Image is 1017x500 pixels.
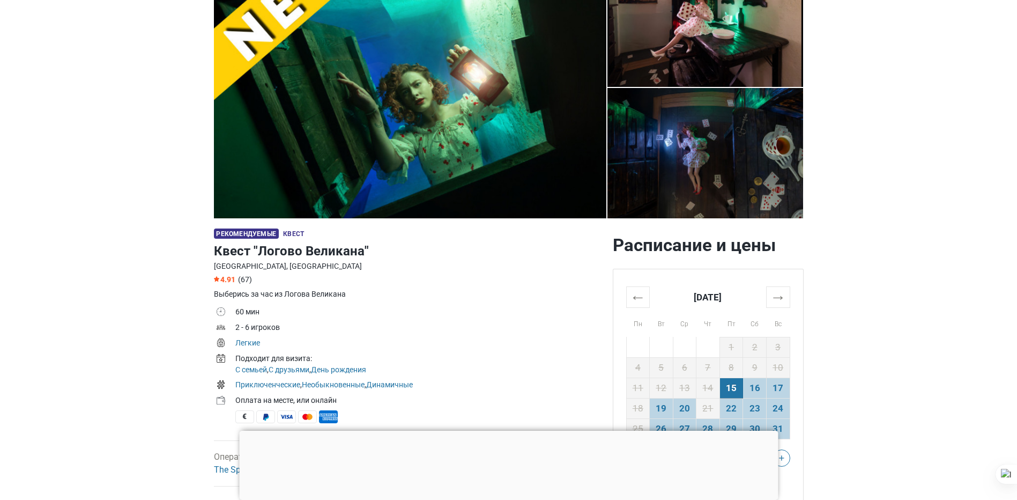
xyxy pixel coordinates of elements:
td: 2 [743,337,767,357]
div: Подходит для визита: [235,353,604,364]
td: 28 [696,418,720,439]
img: Квест "Логово Великана" photo 5 [607,88,804,218]
td: 8 [719,357,743,378]
td: 17 [766,378,790,398]
a: Динамичные [366,380,413,389]
div: [GEOGRAPHIC_DATA], [GEOGRAPHIC_DATA] [214,261,604,272]
div: Оплата на месте, или онлайн [235,395,604,406]
td: 16 [743,378,767,398]
td: 26 [650,418,673,439]
div: Оператор [214,451,254,476]
th: Ср [673,307,696,337]
td: 12 [650,378,673,398]
span: Квест [283,230,304,238]
a: Квест "Логово Великана" photo 4 [607,88,804,218]
iframe: Advertisement [239,431,778,497]
td: 15 [719,378,743,398]
td: 3 [766,337,790,357]
td: , , [235,378,604,394]
td: 6 [673,357,696,378]
h1: Квест "Логово Великана" [214,241,604,261]
td: 18 [626,398,650,418]
td: 25 [626,418,650,439]
td: 10 [766,357,790,378]
td: 22 [719,398,743,418]
th: → [766,286,790,307]
td: 1 [719,337,743,357]
td: 11 [626,378,650,398]
a: The Space [214,465,254,475]
th: Вс [766,307,790,337]
td: 20 [673,398,696,418]
a: Необыкновенные [302,380,365,389]
td: 2 - 6 игроков [235,321,604,336]
th: Пт [719,307,743,337]
th: Пн [626,307,650,337]
th: Сб [743,307,767,337]
td: 23 [743,398,767,418]
a: С семьей [235,365,267,374]
td: 21 [696,398,720,418]
span: MasterCard [298,410,317,423]
span: PayPal [256,410,275,423]
td: 13 [673,378,696,398]
span: (67) [238,275,252,284]
a: День рождения [311,365,366,374]
span: American Express [319,410,338,423]
span: Наличные [235,410,254,423]
td: 19 [650,398,673,418]
th: ← [626,286,650,307]
td: 27 [673,418,696,439]
a: С друзьями [269,365,309,374]
td: 24 [766,398,790,418]
th: [DATE] [650,286,767,307]
span: Visa [277,410,296,423]
th: Вт [650,307,673,337]
span: 4.91 [214,275,235,284]
td: , , [235,352,604,378]
td: 7 [696,357,720,378]
td: 29 [719,418,743,439]
td: 30 [743,418,767,439]
h2: Расписание и цены [613,234,804,256]
span: Рекомендуемые [214,229,279,239]
td: 5 [650,357,673,378]
td: 31 [766,418,790,439]
th: Чт [696,307,720,337]
td: 9 [743,357,767,378]
div: Выберись за час из Логова Великана [214,289,604,300]
a: Легкие [235,339,260,347]
td: 14 [696,378,720,398]
td: 4 [626,357,650,378]
a: Приключенческие [235,380,300,389]
img: Star [214,276,219,282]
td: 60 мин [235,305,604,321]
